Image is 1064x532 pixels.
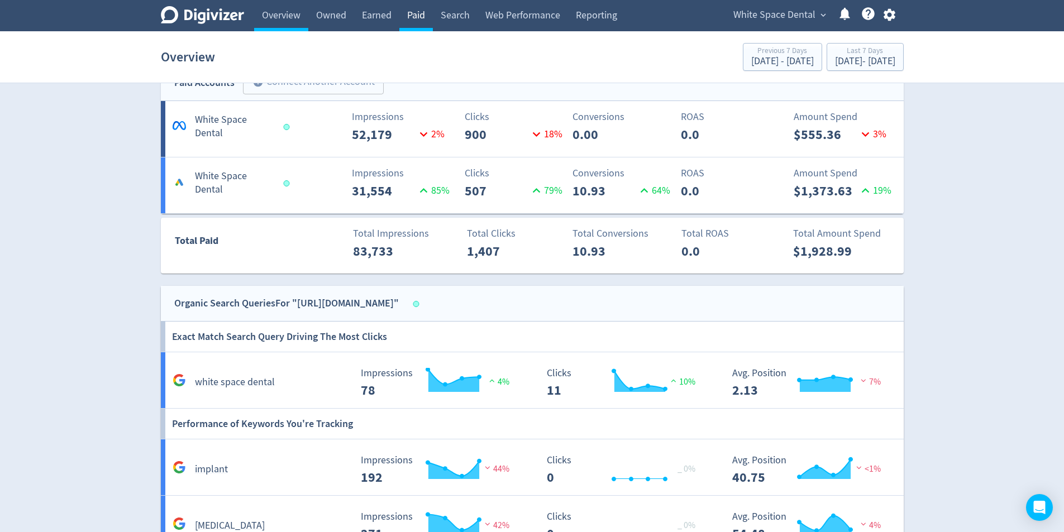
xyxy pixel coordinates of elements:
span: 4% [858,520,881,531]
p: $1,928.99 [793,241,857,261]
p: Total Clicks [467,226,568,241]
svg: Google Analytics [173,461,186,474]
p: Impressions [352,166,453,181]
img: negative-performance.svg [482,463,493,472]
img: positive-performance.svg [668,376,679,385]
img: negative-performance.svg [858,520,869,528]
h6: Performance of Keywords You're Tracking [172,409,353,439]
img: negative-performance.svg [482,520,493,528]
div: [DATE] - [DATE] [751,56,814,66]
svg: Avg. Position 2.13 [727,368,894,397]
h5: implant [195,463,228,476]
img: negative-performance.svg [853,463,865,472]
span: 10% [668,376,695,387]
p: Conversions [572,109,674,124]
p: Total ROAS [681,226,783,241]
h1: Overview [161,39,215,75]
img: positive-performance.svg [486,376,498,385]
svg: Impressions 78 [355,368,523,397]
div: [DATE] - [DATE] [835,56,895,66]
span: _ 0% [677,463,695,475]
button: Previous 7 Days[DATE] - [DATE] [743,43,822,71]
img: negative-performance.svg [858,376,869,385]
p: 52,179 [352,124,416,145]
p: Total Amount Spend [793,226,894,241]
p: Amount Spend [794,166,895,181]
h5: White Space Dental [195,170,273,196]
p: 18 % [529,127,562,142]
p: ROAS [681,166,782,181]
span: White Space Dental [733,6,815,24]
span: 7% [858,376,881,387]
svg: Google Analytics [173,517,186,530]
p: ROAS [681,109,782,124]
p: 0.0 [681,241,746,261]
span: <1% [853,463,881,475]
button: White Space Dental [729,6,829,24]
svg: Avg. Position 40.75 [727,455,894,485]
span: Data last synced: 18 Aug 2025, 5:01am (AEST) [283,180,293,186]
span: 42% [482,520,509,531]
p: 31,554 [352,181,416,201]
p: $555.36 [794,124,858,145]
p: 0.0 [681,181,745,201]
h6: Exact Match Search Query Driving The Most Clicks [172,322,387,352]
span: _ 0% [677,520,695,531]
p: 1,407 [467,241,531,261]
p: Amount Spend [794,109,895,124]
button: Last 7 Days[DATE]- [DATE] [827,43,904,71]
div: Last 7 Days [835,47,895,56]
div: Organic Search Queries For "[URL][DOMAIN_NAME]" [174,295,399,311]
span: expand_more [818,10,828,20]
p: 507 [465,181,529,201]
p: Conversions [572,166,674,181]
p: 10.93 [572,241,637,261]
span: 44% [482,463,509,475]
span: Data last synced: 18 Aug 2025, 7:01am (AEST) [283,124,293,130]
span: 4% [486,376,509,387]
p: Clicks [465,166,566,181]
p: $1,373.63 [794,181,858,201]
p: Total Impressions [353,226,454,241]
div: Total Paid [161,233,285,254]
p: Impressions [352,109,453,124]
p: 900 [465,124,529,145]
div: Previous 7 Days [751,47,814,56]
h5: White Space Dental [195,113,273,140]
p: 19 % [858,183,891,198]
p: 0.00 [572,124,637,145]
svg: Google Analytics [173,373,186,387]
p: 83,733 [353,241,417,261]
h5: white space dental [195,376,275,389]
div: Open Intercom Messenger [1026,494,1053,521]
p: 10.93 [572,181,637,201]
p: 3 % [858,127,886,142]
p: 79 % [529,183,562,198]
p: 0.0 [681,124,745,145]
span: Data last synced: 17 Aug 2025, 12:01pm (AEST) [413,301,422,307]
a: *White Space DentalImpressions52,1792%Clicks90018%Conversions0.00ROAS0.0Amount Spend$555.363% [161,101,904,157]
svg: Impressions 192 [355,455,523,485]
a: white space dental Impressions 78 Impressions 78 4% Clicks 11 Clicks 11 10% Avg. Position 2.13 Av... [161,352,904,409]
svg: Clicks 11 [541,368,709,397]
svg: Clicks 0 [541,455,709,485]
p: Total Conversions [572,226,674,241]
a: implant Impressions 192 Impressions 192 44% Clicks 0 Clicks 0 _ 0% Avg. Position 40.75 Avg. Posit... [161,439,904,496]
p: Clicks [465,109,566,124]
p: 64 % [637,183,670,198]
a: White Space DentalImpressions31,55485%Clicks50779%Conversions10.9364%ROAS0.0Amount Spend$1,373.6319% [161,157,904,213]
